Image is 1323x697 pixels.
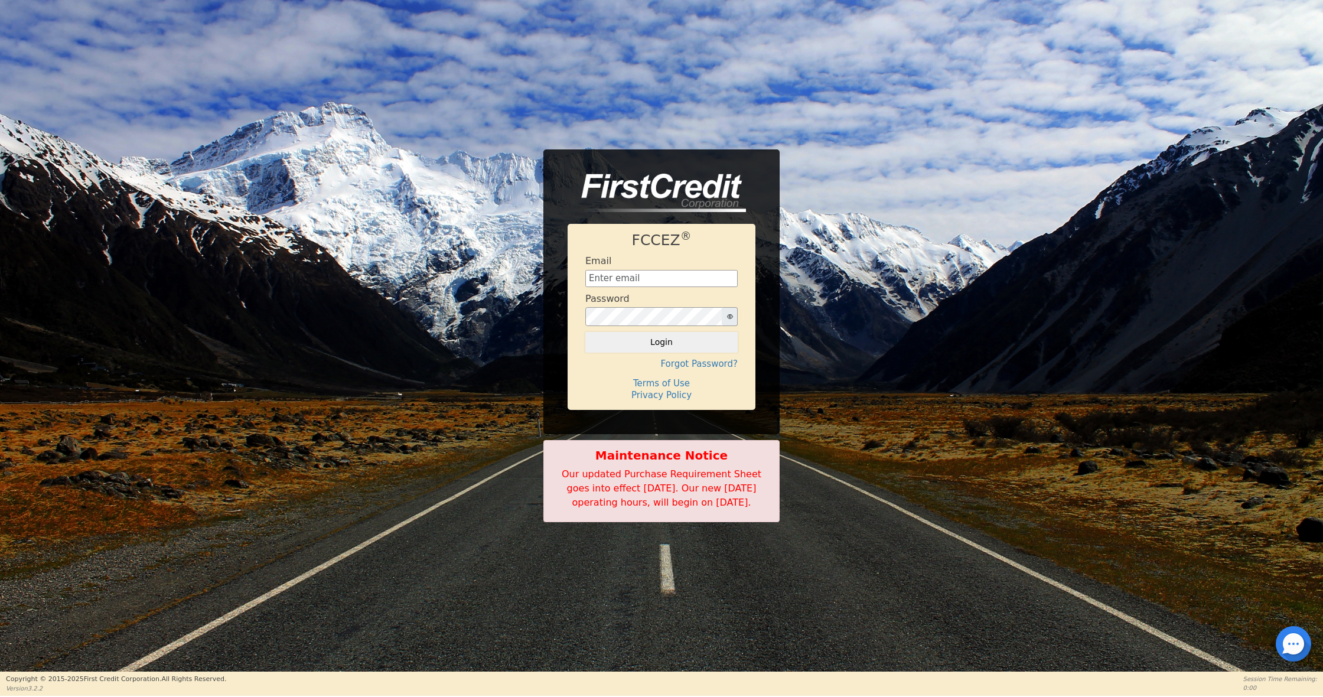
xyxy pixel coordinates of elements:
[585,390,738,400] h4: Privacy Policy
[585,359,738,369] h4: Forgot Password?
[585,270,738,288] input: Enter email
[585,232,738,249] h1: FCCEZ
[6,684,226,693] p: Version 3.2.2
[161,675,226,683] span: All Rights Reserved.
[1243,683,1317,692] p: 0:00
[585,307,722,326] input: password
[585,378,738,389] h4: Terms of Use
[680,230,692,242] sup: ®
[1243,675,1317,683] p: Session Time Remaining:
[562,468,761,508] span: Our updated Purchase Requirement Sheet goes into effect [DATE]. Our new [DATE] operating hours, w...
[568,174,746,213] img: logo-CMu_cnol.png
[585,255,611,266] h4: Email
[585,332,738,352] button: Login
[6,675,226,685] p: Copyright © 2015- 2025 First Credit Corporation.
[550,447,773,464] b: Maintenance Notice
[585,293,630,304] h4: Password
